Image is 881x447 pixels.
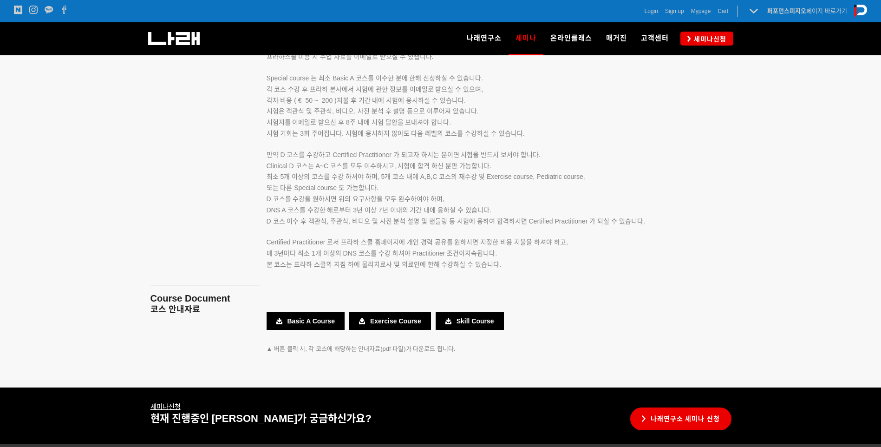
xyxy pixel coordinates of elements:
a: 세미나신청 [680,32,733,45]
span: 각자 비용 ( € 50 ~ 200 )지불 후 기간 내에 시험에 응시하실 수 있습니다. [267,97,466,104]
span: 매 3년마다 최소 1개 이상의 DNS 코스를 수강 하셔야 Practitioner 조건이 [267,250,465,257]
a: Exercise Course [349,312,431,330]
span: Course Document [150,293,230,303]
a: 온라인클래스 [543,22,599,55]
span: DNS A 코스를 수강한 해로부터 3년 이상 7년 이내의 기간 내에 응하실 수 있습니다. [267,206,491,214]
a: 고객센터 [634,22,676,55]
span: 시험은 객관식 및 주관식, 비디오, 사진 분석 후 설명 등으로 이루어져 있습니다. [267,107,479,115]
a: Skill Course [436,312,504,330]
span: 본 코스는 프라하 스쿨의 지침 하에 물리치료사 및 의료인에 한해 수강하실 수 있습니다. [267,261,502,268]
span: D 코스 이수 후 객관식, 주관식, 비디오 및 사진 분석 설명 및 핸들링 등 시험에 응하여 합격하시면 Certified Practitioner 가 되실 수 있습니다. [267,217,645,225]
a: 나래연구소 [460,22,509,55]
span: 현재 진행중인 [PERSON_NAME]가 궁금하신가요? [150,413,372,424]
span: 또는 다른 Special course 도 가능합니다. [267,184,379,191]
a: Login [645,7,658,16]
a: Basic A Course [267,312,345,330]
a: Cart [718,7,728,16]
a: 매거진 [599,22,634,55]
span: 세미나신청 [691,34,726,44]
span: 온라인클래스 [550,34,592,42]
a: 나래연구소 세미나 신청 [630,408,732,430]
strong: 퍼포먼스피지오 [767,7,806,14]
a: Sign up [665,7,684,16]
a: 퍼포먼스피지오페이지 바로가기 [767,7,847,14]
a: 세미나 [150,403,169,410]
a: Mypage [691,7,711,16]
span: 시험지를 이메일로 받으신 후 8주 내에 시험 답안을 보내셔야 합니다. [267,118,451,126]
span: 세미나 [516,31,536,46]
span: 각 코스 수강 후 프라하 본사에서 시험에 관한 정보를 이메일로 받으실 수 있으며, [267,85,483,93]
span: 코스 안내자료 [150,305,200,314]
span: D 코스를 수강을 원하시면 위의 요구사항을 모두 완수하여야 하며, [267,195,444,203]
span: 나래연구소 [467,34,502,42]
span: 고객센터 [641,34,669,42]
span: Clinical D 코스는 A~C 코스를 모두 이수하시고, 시험에 합격 하신 분만 가능합니다. [267,162,491,170]
span: 지속됩니다. [465,250,497,257]
u: 신청 [150,403,181,410]
span: 최소 5개 이상의 코스를 수강 하셔야 하며, 5개 코스 내에 A,B,C 코스의 재수강 및 Exercise course, Pediatric course, [267,173,585,180]
span: 만약 D 코스를 수강하고 Certified Practitioner 가 되고자 하시는 분이면 시험을 반드시 보셔야 합니다. [267,151,541,158]
span: 시험 기회는 3회 주어집니다. 시험에 응시하지 않아도 다음 레벨의 코스를 수강하실 수 있습니다. [267,130,525,137]
span: 프라하스쿨 비용 시 수업 자료를 이메일로 받으실 수 있습니다. [267,53,434,60]
a: 세미나 [509,22,543,55]
span: ▲ 버튼 클릭 시, 각 코스에 해당하는 안내자료(pdf 파일)가 다운로드 됩니다. [267,345,456,352]
span: 매거진 [606,34,627,42]
span: Special course 는 최소 Basic A 코스를 이수한 분에 한해 신청하실 수 있습니다. [267,74,483,82]
span: Certified Practitioner 로서 프라하 스쿨 홈페이지에 개인 경력 공유를 원하시면 지정한 비용 지불을 하셔야 하고, [267,238,568,246]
